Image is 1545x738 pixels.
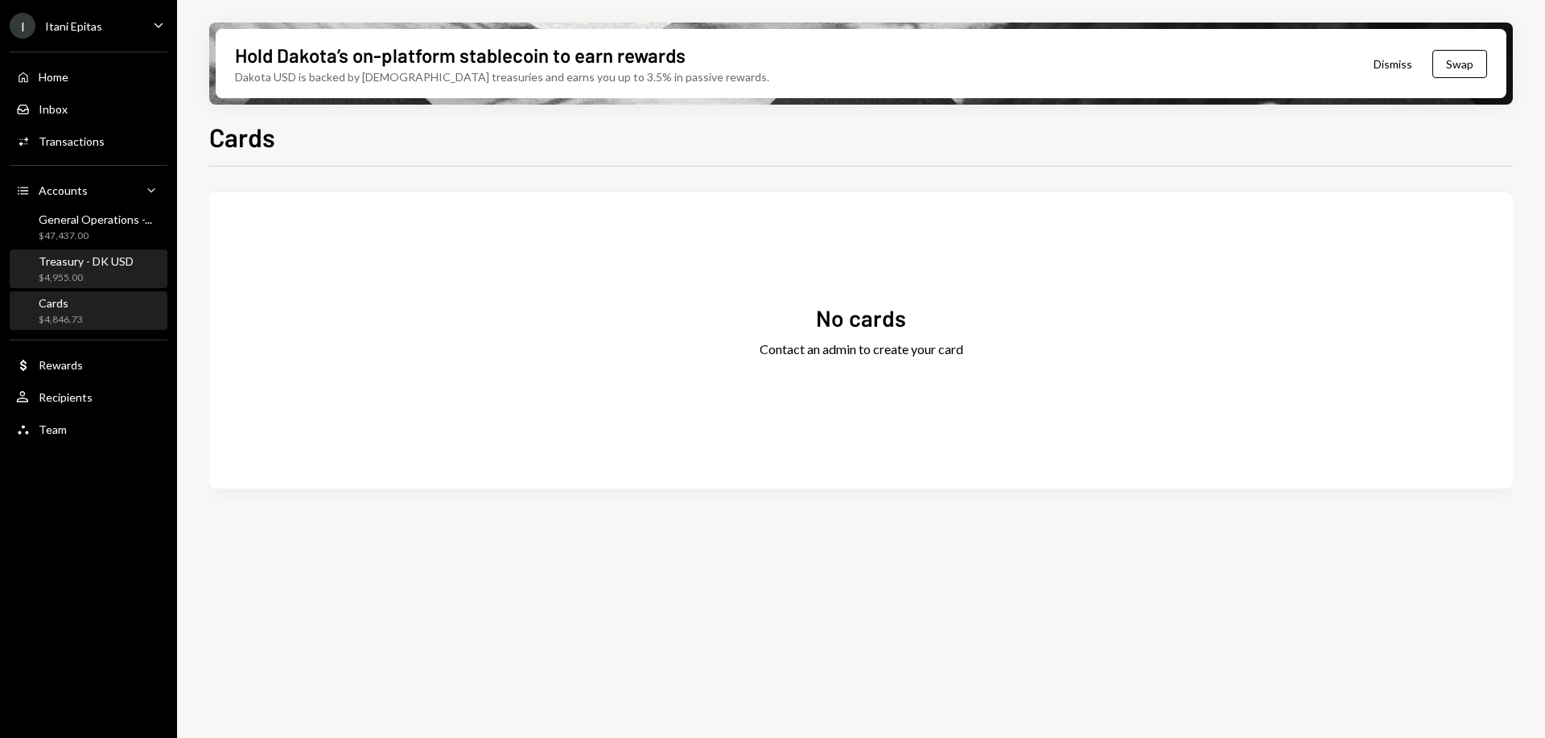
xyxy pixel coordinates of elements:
div: Contact an admin to create your card [760,340,963,359]
a: Transactions [10,126,167,155]
div: No cards [816,303,906,334]
a: Recipients [10,382,167,411]
a: Accounts [10,175,167,204]
a: Cards$4,846.73 [10,291,167,330]
div: Recipients [39,390,93,404]
a: General Operations -...$47,437.00 [10,208,167,246]
div: Inbox [39,102,68,116]
div: Transactions [39,134,105,148]
div: Team [39,423,67,436]
div: Cards [39,296,83,310]
button: Dismiss [1353,45,1432,83]
div: Rewards [39,358,83,372]
a: Treasury - DK USD$4,955.00 [10,249,167,288]
a: Rewards [10,350,167,379]
a: Team [10,414,167,443]
div: $47,437.00 [39,229,152,243]
div: $4,955.00 [39,271,134,285]
a: Inbox [10,94,167,123]
div: Accounts [39,183,88,197]
div: I [10,13,35,39]
div: Dakota USD is backed by [DEMOGRAPHIC_DATA] treasuries and earns you up to 3.5% in passive rewards. [235,68,769,85]
h1: Cards [209,121,275,153]
div: General Operations -... [39,212,152,226]
div: Hold Dakota’s on-platform stablecoin to earn rewards [235,42,686,68]
div: $4,846.73 [39,313,83,327]
div: Home [39,70,68,84]
button: Swap [1432,50,1487,78]
div: Treasury - DK USD [39,254,134,268]
a: Home [10,62,167,91]
div: Itani Epitas [45,19,102,33]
